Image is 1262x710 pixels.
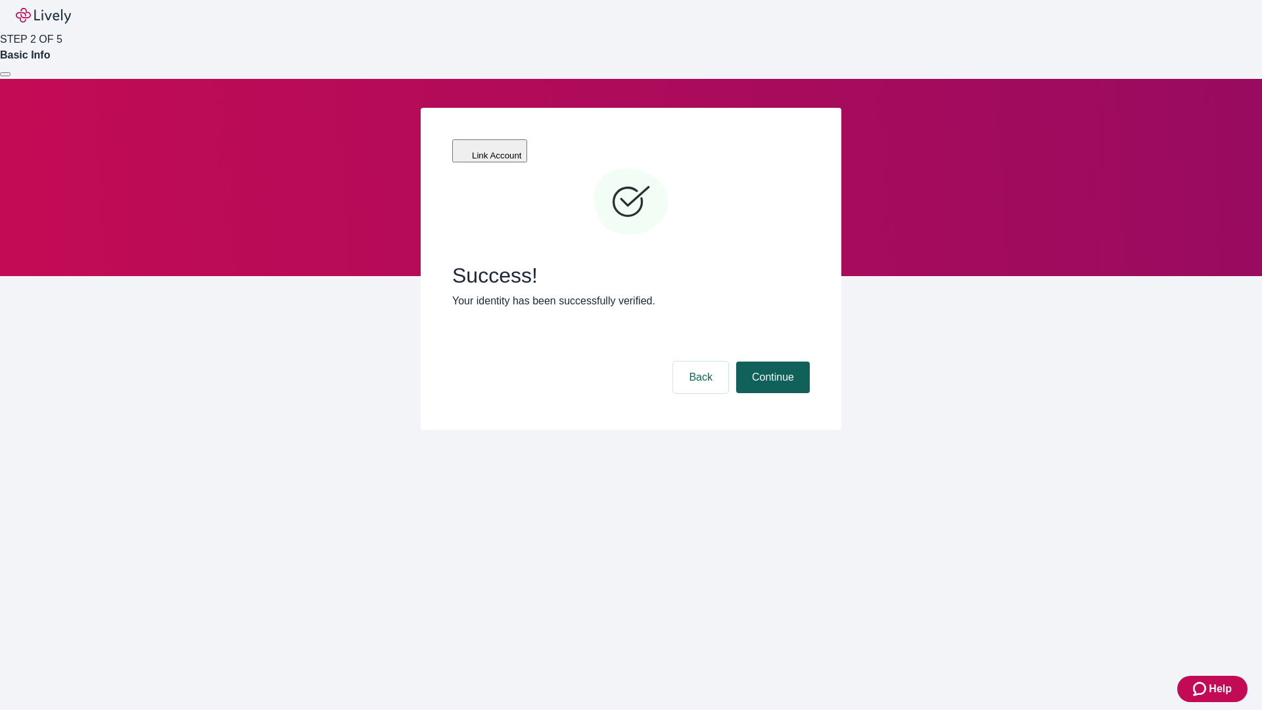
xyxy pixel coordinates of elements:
p: Your identity has been successfully verified. [452,293,810,309]
span: Help [1209,681,1232,697]
span: Success! [452,263,810,288]
button: Continue [736,362,810,393]
svg: Checkmark icon [592,163,670,242]
img: Lively [16,8,71,24]
button: Zendesk support iconHelp [1177,676,1248,702]
button: Back [673,362,728,393]
svg: Zendesk support icon [1193,681,1209,697]
button: Link Account [452,139,527,162]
